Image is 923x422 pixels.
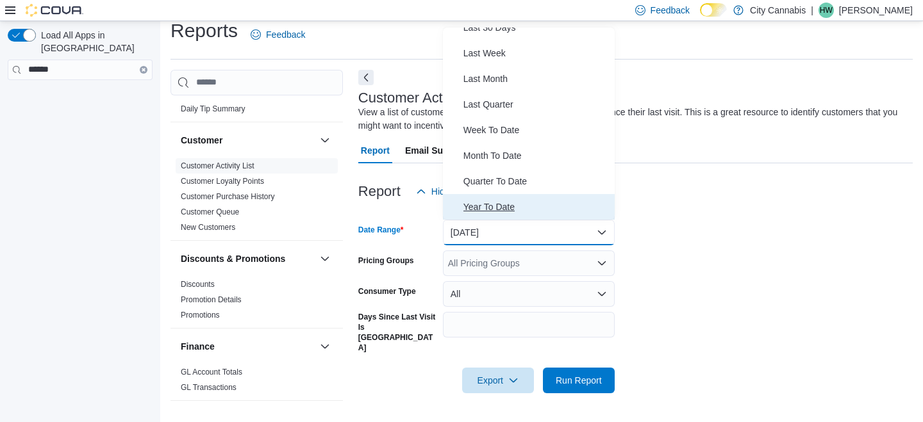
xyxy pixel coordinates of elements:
[700,3,727,17] input: Dark Mode
[170,101,343,122] div: Cova Pay US
[463,148,610,163] span: Month To Date
[245,22,310,47] a: Feedback
[170,364,343,400] div: Finance
[811,3,813,18] p: |
[405,138,486,163] span: Email Subscription
[181,207,239,217] span: Customer Queue
[443,28,615,220] div: Select listbox
[181,367,242,377] span: GL Account Totals
[181,280,215,289] a: Discounts
[358,184,401,199] h3: Report
[317,339,333,354] button: Finance
[140,66,147,74] button: Clear input
[170,277,343,328] div: Discounts & Promotions
[317,251,333,266] button: Discounts & Promotions
[181,104,245,113] a: Daily Tip Summary
[411,179,504,204] button: Hide Parameters
[181,161,254,170] a: Customer Activity List
[181,222,235,232] span: New Customers
[462,368,534,393] button: Export
[463,45,610,61] span: Last Week
[317,133,333,148] button: Customer
[839,3,913,18] p: [PERSON_NAME]
[181,161,254,171] span: Customer Activity List
[181,295,242,304] a: Promotion Details
[181,311,220,320] a: Promotions
[181,340,315,353] button: Finance
[181,177,264,186] a: Customer Loyalty Points
[181,191,275,202] span: Customer Purchase History
[819,3,834,18] div: Haoyi Wang
[651,4,690,17] span: Feedback
[358,312,438,353] label: Days Since Last Visit Is [GEOGRAPHIC_DATA]
[463,122,610,138] span: Week To Date
[463,71,610,86] span: Last Month
[181,134,315,147] button: Customer
[181,382,237,393] span: GL Transactions
[463,174,610,189] span: Quarter To Date
[358,70,374,85] button: Next
[181,176,264,186] span: Customer Loyalty Points
[750,3,806,18] p: City Cannabis
[181,340,215,353] h3: Finance
[181,207,239,216] a: Customer Queue
[181,104,245,114] span: Daily Tip Summary
[170,18,238,44] h1: Reports
[181,252,315,265] button: Discounts & Promotions
[820,3,833,18] span: HW
[443,281,615,307] button: All
[181,134,222,147] h3: Customer
[266,28,305,41] span: Feedback
[358,90,493,106] h3: Customer Activity List
[358,106,906,133] div: View a list of customer contact information based on the days since their last visit. This is a g...
[463,20,610,35] span: Last 30 Days
[181,383,237,392] a: GL Transactions
[181,368,242,377] a: GL Account Totals
[470,368,526,393] span: Export
[36,29,153,54] span: Load All Apps in [GEOGRAPHIC_DATA]
[358,286,416,296] label: Consumer Type
[556,374,602,387] span: Run Report
[431,185,499,198] span: Hide Parameters
[8,83,153,113] nav: Complex example
[26,4,83,17] img: Cova
[463,97,610,112] span: Last Quarter
[181,279,215,289] span: Discounts
[181,295,242,305] span: Promotion Details
[443,220,615,245] button: [DATE]
[597,258,607,268] button: Open list of options
[463,199,610,215] span: Year To Date
[181,310,220,320] span: Promotions
[361,138,390,163] span: Report
[358,256,414,266] label: Pricing Groups
[181,252,285,265] h3: Discounts & Promotions
[181,223,235,232] a: New Customers
[543,368,615,393] button: Run Report
[170,158,343,240] div: Customer
[358,225,404,235] label: Date Range
[181,192,275,201] a: Customer Purchase History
